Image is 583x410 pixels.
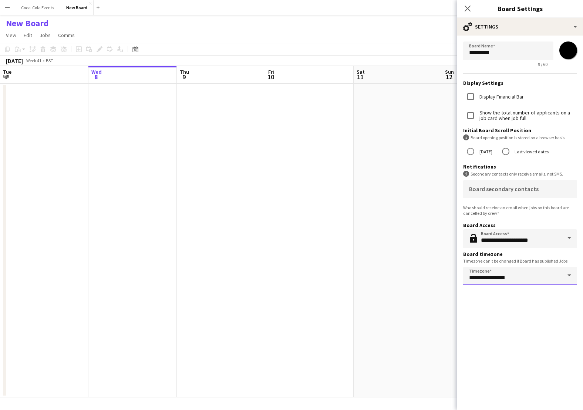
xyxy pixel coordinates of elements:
[55,30,78,40] a: Comms
[2,73,11,81] span: 7
[463,134,577,141] div: Board opening position is stored on a browser basis.
[469,185,539,193] mat-label: Board secondary contacts
[3,69,11,75] span: Tue
[24,32,32,39] span: Edit
[37,30,54,40] a: Jobs
[180,69,189,75] span: Thu
[457,4,583,13] h3: Board Settings
[463,222,577,229] h3: Board Access
[463,163,577,170] h3: Notifications
[268,69,274,75] span: Fri
[15,0,60,15] button: Coca-Cola Events
[6,57,23,64] div: [DATE]
[179,73,189,81] span: 9
[90,73,102,81] span: 8
[463,80,577,86] h3: Display Settings
[513,146,549,157] label: Last viewed dates
[532,61,553,67] span: 9 / 60
[463,251,577,257] h3: Board timezone
[463,205,577,216] div: Who should receive an email when jobs on this board are cancelled by crew?
[355,73,365,81] span: 11
[40,32,51,39] span: Jobs
[60,0,94,15] button: New Board
[6,18,49,29] h1: New Board
[46,58,53,63] div: BST
[478,146,492,157] label: [DATE]
[457,18,583,36] div: Settings
[357,69,365,75] span: Sat
[267,73,274,81] span: 10
[463,127,577,134] h3: Initial Board Scroll Position
[3,30,19,40] a: View
[6,32,16,39] span: View
[478,94,524,100] label: Display Financial Bar
[445,69,454,75] span: Sun
[478,110,577,121] label: Show the total number of applicants on a job card when job full
[91,69,102,75] span: Wed
[463,258,577,264] div: Timezone can't be changed if Board has published Jobs
[463,171,577,177] div: Secondary contacts only receive emails, not SMS.
[21,30,35,40] a: Edit
[444,73,454,81] span: 12
[58,32,75,39] span: Comms
[24,58,43,63] span: Week 41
